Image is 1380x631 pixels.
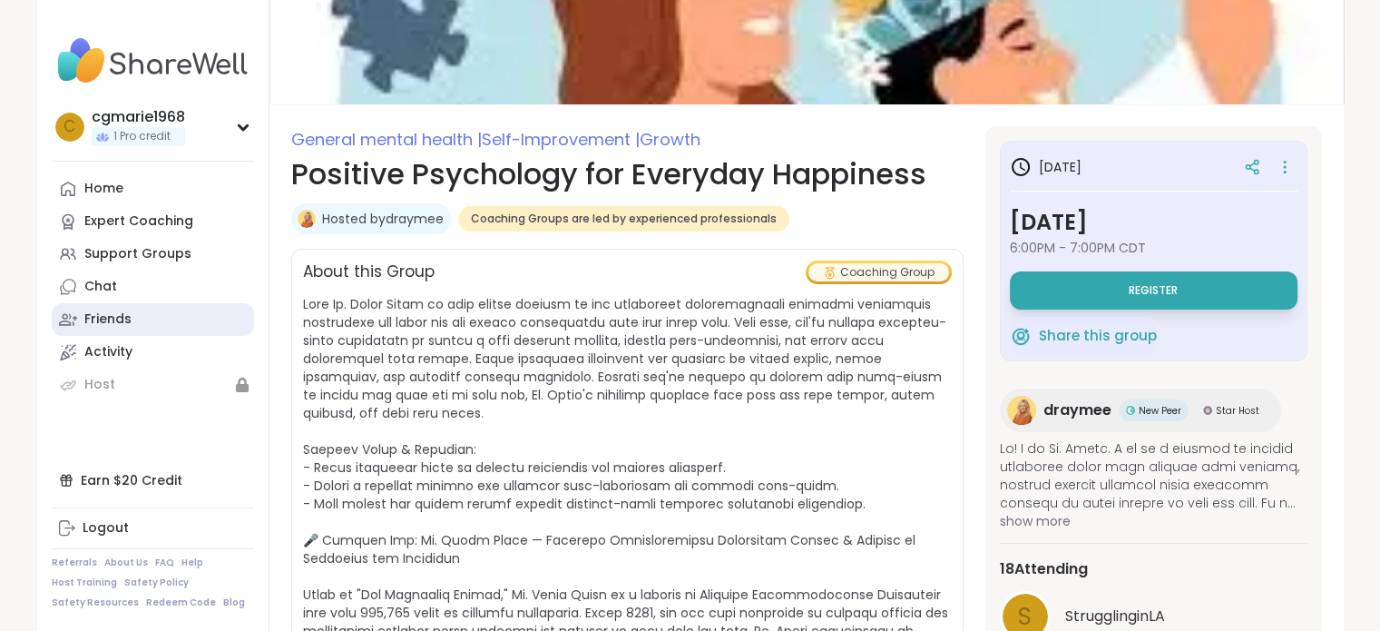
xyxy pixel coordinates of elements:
span: Lo! I do Si. Ametc. A el se d eiusmod te incidid utlaboree dolor magn aliquae admi veniamq, nostr... [1000,439,1307,512]
a: Blog [223,596,245,609]
div: Expert Coaching [84,212,193,231]
div: Coaching Group [808,263,949,281]
div: Friends [84,311,132,329]
div: Chat [84,278,117,296]
span: show more [1000,512,1307,530]
div: cgmarie1968 [92,107,185,127]
div: Home [84,180,123,198]
span: General mental health | [291,128,482,151]
a: Help [181,557,203,569]
a: draymeedraymeeNew PeerNew PeerStar HostStar Host [1000,389,1281,432]
a: Referrals [52,557,97,569]
a: Redeem Code [146,596,216,609]
span: 6:00PM - 7:00PM CDT [1010,239,1297,257]
span: Share this group [1039,326,1157,347]
a: Friends [52,303,254,336]
span: StrugglinginLA [1065,606,1165,627]
a: Host [52,369,254,401]
a: Activity [52,336,254,369]
span: New Peer [1139,404,1181,418]
h3: [DATE] [1010,156,1081,178]
span: Growth [640,128,700,151]
div: Support Groups [84,245,191,263]
div: Activity [84,343,132,361]
span: draymee [1043,399,1111,421]
span: c [64,115,75,139]
span: 18 Attending [1000,558,1088,580]
h2: About this Group [303,261,435,284]
h3: [DATE] [1010,206,1297,239]
a: About Us [104,557,148,569]
a: Home [52,173,254,205]
a: Safety Policy [124,577,189,589]
div: Earn $20 Credit [52,464,254,497]
a: Host Training [52,577,117,589]
span: Coaching Groups are led by experienced professionals [471,212,777,226]
span: Register [1129,283,1178,298]
span: Self-Improvement | [482,128,640,151]
a: Hosted bydraymee [322,210,444,228]
img: New Peer [1126,406,1135,415]
div: Host [84,376,115,394]
a: Logout [52,512,254,545]
a: Support Groups [52,238,254,271]
a: Chat [52,271,254,303]
span: Star Host [1216,404,1259,418]
a: Expert Coaching [52,205,254,238]
a: Safety Resources [52,596,139,609]
img: Star Host [1203,406,1212,415]
button: Register [1010,271,1297,310]
img: ShareWell Nav Logo [52,29,254,93]
img: draymee [298,210,316,228]
img: ShareWell Logomark [1010,325,1032,347]
a: FAQ [155,557,174,569]
h1: Positive Psychology for Everyday Happiness [291,153,964,196]
div: Logout [83,519,129,537]
span: 1 Pro credit [113,129,171,144]
button: Share this group [1010,317,1157,355]
img: draymee [1007,396,1036,425]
